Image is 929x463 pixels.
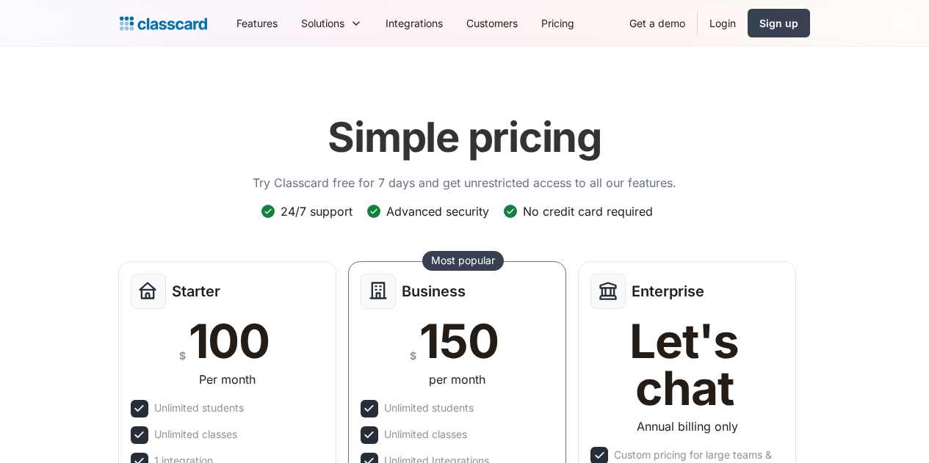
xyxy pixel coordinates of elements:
[748,9,810,37] a: Sign up
[120,13,207,34] a: home
[154,426,237,442] div: Unlimited classes
[289,7,374,40] div: Solutions
[455,7,529,40] a: Customers
[374,7,455,40] a: Integrations
[386,203,489,219] div: Advanced security
[637,418,738,435] div: Annual billing only
[199,371,256,388] div: Per month
[429,371,485,388] div: per month
[328,113,601,162] h1: Simple pricing
[384,400,474,416] div: Unlimited students
[759,15,798,31] div: Sign up
[529,7,586,40] a: Pricing
[301,15,344,31] div: Solutions
[632,282,704,300] h2: Enterprise
[281,203,353,219] div: 24/7 support
[154,400,244,416] div: Unlimited students
[410,346,416,365] div: $
[384,426,467,442] div: Unlimited classes
[179,346,186,365] div: $
[402,282,466,300] h2: Business
[431,253,495,268] div: Most popular
[225,7,289,40] a: Features
[523,203,653,219] div: No credit card required
[618,7,697,40] a: Get a demo
[189,318,270,365] div: 100
[590,318,778,412] div: Let's chat
[172,282,220,300] h2: Starter
[698,7,748,40] a: Login
[419,318,498,365] div: 150
[253,174,676,192] p: Try Classcard free for 7 days and get unrestricted access to all our features.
